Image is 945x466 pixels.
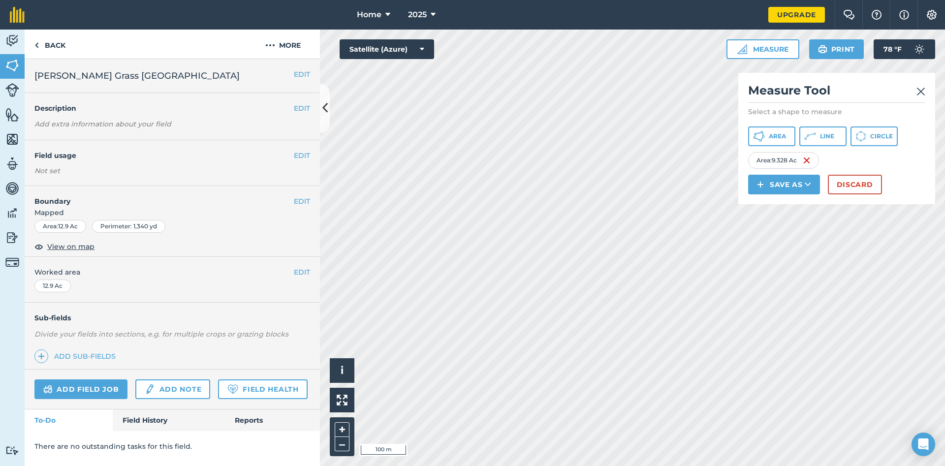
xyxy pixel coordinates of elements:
[726,39,799,59] button: Measure
[769,132,786,140] span: Area
[341,364,344,376] span: i
[34,39,39,51] img: svg+xml;base64,PHN2ZyB4bWxucz0iaHR0cDovL3d3dy53My5vcmcvMjAwMC9zdmciIHdpZHRoPSI5IiBoZWlnaHQ9IjI0Ii...
[799,126,847,146] button: Line
[5,446,19,455] img: svg+xml;base64,PD94bWwgdmVyc2lvbj0iMS4wIiBlbmNvZGluZz0idXRmLTgiPz4KPCEtLSBHZW5lcmF0b3I6IEFkb2JlIE...
[92,220,165,233] div: Perimeter : 1,340 yd
[5,255,19,269] img: svg+xml;base64,PD94bWwgdmVyc2lvbj0iMS4wIiBlbmNvZGluZz0idXRmLTgiPz4KPCEtLSBHZW5lcmF0b3I6IEFkb2JlIE...
[871,10,882,20] img: A question mark icon
[34,166,310,176] div: Not set
[748,152,819,169] div: Area : 9.328 Ac
[43,383,53,395] img: svg+xml;base64,PD94bWwgdmVyc2lvbj0iMS4wIiBlbmNvZGluZz0idXRmLTgiPz4KPCEtLSBHZW5lcmF0b3I6IEFkb2JlIE...
[748,83,925,103] h2: Measure Tool
[294,103,310,114] button: EDIT
[5,83,19,97] img: svg+xml;base64,PD94bWwgdmVyc2lvbj0iMS4wIiBlbmNvZGluZz0idXRmLTgiPz4KPCEtLSBHZW5lcmF0b3I6IEFkb2JlIE...
[843,10,855,20] img: Two speech bubbles overlapping with the left bubble in the forefront
[408,9,427,21] span: 2025
[850,126,898,146] button: Circle
[34,220,86,233] div: Area : 12.9 Ac
[737,44,747,54] img: Ruler icon
[337,395,347,405] img: Four arrows, one pointing top left, one top right, one bottom right and the last bottom left
[883,39,902,59] span: 78 ° F
[912,433,935,456] div: Open Intercom Messenger
[5,132,19,147] img: svg+xml;base64,PHN2ZyB4bWxucz0iaHR0cDovL3d3dy53My5vcmcvMjAwMC9zdmciIHdpZHRoPSI1NiIgaGVpZ2h0PSI2MC...
[818,43,827,55] img: svg+xml;base64,PHN2ZyB4bWxucz0iaHR0cDovL3d3dy53My5vcmcvMjAwMC9zdmciIHdpZHRoPSIxOSIgaGVpZ2h0PSIyNC...
[5,58,19,73] img: svg+xml;base64,PHN2ZyB4bWxucz0iaHR0cDovL3d3dy53My5vcmcvMjAwMC9zdmciIHdpZHRoPSI1NiIgaGVpZ2h0PSI2MC...
[5,33,19,48] img: svg+xml;base64,PD94bWwgdmVyc2lvbj0iMS4wIiBlbmNvZGluZz0idXRmLTgiPz4KPCEtLSBHZW5lcmF0b3I6IEFkb2JlIE...
[34,241,94,252] button: View on map
[25,30,75,59] a: Back
[218,379,307,399] a: Field Health
[34,349,120,363] a: Add sub-fields
[926,10,938,20] img: A cog icon
[294,69,310,80] button: EDIT
[34,330,288,339] em: Divide your fields into sections, e.g. for multiple crops or grazing blocks
[265,39,275,51] img: svg+xml;base64,PHN2ZyB4bWxucz0iaHR0cDovL3d3dy53My5vcmcvMjAwMC9zdmciIHdpZHRoPSIyMCIgaGVpZ2h0PSIyNC...
[757,179,764,190] img: svg+xml;base64,PHN2ZyB4bWxucz0iaHR0cDovL3d3dy53My5vcmcvMjAwMC9zdmciIHdpZHRoPSIxNCIgaGVpZ2h0PSIyNC...
[225,409,320,431] a: Reports
[335,422,349,437] button: +
[294,267,310,278] button: EDIT
[357,9,381,21] span: Home
[25,312,320,323] h4: Sub-fields
[5,156,19,171] img: svg+xml;base64,PD94bWwgdmVyc2lvbj0iMS4wIiBlbmNvZGluZz0idXRmLTgiPz4KPCEtLSBHZW5lcmF0b3I6IEFkb2JlIE...
[113,409,224,431] a: Field History
[748,126,795,146] button: Area
[870,132,893,140] span: Circle
[34,441,310,452] p: There are no outstanding tasks for this field.
[294,150,310,161] button: EDIT
[809,39,864,59] button: Print
[135,379,210,399] a: Add note
[34,69,240,83] span: [PERSON_NAME] Grass [GEOGRAPHIC_DATA]
[294,196,310,207] button: EDIT
[38,350,45,362] img: svg+xml;base64,PHN2ZyB4bWxucz0iaHR0cDovL3d3dy53My5vcmcvMjAwMC9zdmciIHdpZHRoPSIxNCIgaGVpZ2h0PSIyNC...
[34,241,43,252] img: svg+xml;base64,PHN2ZyB4bWxucz0iaHR0cDovL3d3dy53My5vcmcvMjAwMC9zdmciIHdpZHRoPSIxOCIgaGVpZ2h0PSIyNC...
[874,39,935,59] button: 78 °F
[820,132,834,140] span: Line
[748,107,925,117] p: Select a shape to measure
[34,267,310,278] span: Worked area
[34,150,294,161] h4: Field usage
[899,9,909,21] img: svg+xml;base64,PHN2ZyB4bWxucz0iaHR0cDovL3d3dy53My5vcmcvMjAwMC9zdmciIHdpZHRoPSIxNyIgaGVpZ2h0PSIxNy...
[340,39,434,59] button: Satellite (Azure)
[25,207,320,218] span: Mapped
[748,175,820,194] button: Save as
[828,175,882,194] button: Discard
[768,7,825,23] a: Upgrade
[47,241,94,252] span: View on map
[34,379,127,399] a: Add field job
[34,280,71,292] div: 12.9 Ac
[25,409,113,431] a: To-Do
[5,206,19,220] img: svg+xml;base64,PD94bWwgdmVyc2lvbj0iMS4wIiBlbmNvZGluZz0idXRmLTgiPz4KPCEtLSBHZW5lcmF0b3I6IEFkb2JlIE...
[10,7,25,23] img: fieldmargin Logo
[34,120,171,128] em: Add extra information about your field
[916,86,925,97] img: svg+xml;base64,PHN2ZyB4bWxucz0iaHR0cDovL3d3dy53My5vcmcvMjAwMC9zdmciIHdpZHRoPSIyMiIgaGVpZ2h0PSIzMC...
[803,155,811,166] img: svg+xml;base64,PHN2ZyB4bWxucz0iaHR0cDovL3d3dy53My5vcmcvMjAwMC9zdmciIHdpZHRoPSIxNiIgaGVpZ2h0PSIyNC...
[330,358,354,383] button: i
[144,383,155,395] img: svg+xml;base64,PD94bWwgdmVyc2lvbj0iMS4wIiBlbmNvZGluZz0idXRmLTgiPz4KPCEtLSBHZW5lcmF0b3I6IEFkb2JlIE...
[5,181,19,196] img: svg+xml;base64,PD94bWwgdmVyc2lvbj0iMS4wIiBlbmNvZGluZz0idXRmLTgiPz4KPCEtLSBHZW5lcmF0b3I6IEFkb2JlIE...
[246,30,320,59] button: More
[34,103,310,114] h4: Description
[335,437,349,451] button: –
[910,39,929,59] img: svg+xml;base64,PD94bWwgdmVyc2lvbj0iMS4wIiBlbmNvZGluZz0idXRmLTgiPz4KPCEtLSBHZW5lcmF0b3I6IEFkb2JlIE...
[5,230,19,245] img: svg+xml;base64,PD94bWwgdmVyc2lvbj0iMS4wIiBlbmNvZGluZz0idXRmLTgiPz4KPCEtLSBHZW5lcmF0b3I6IEFkb2JlIE...
[25,186,294,207] h4: Boundary
[5,107,19,122] img: svg+xml;base64,PHN2ZyB4bWxucz0iaHR0cDovL3d3dy53My5vcmcvMjAwMC9zdmciIHdpZHRoPSI1NiIgaGVpZ2h0PSI2MC...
